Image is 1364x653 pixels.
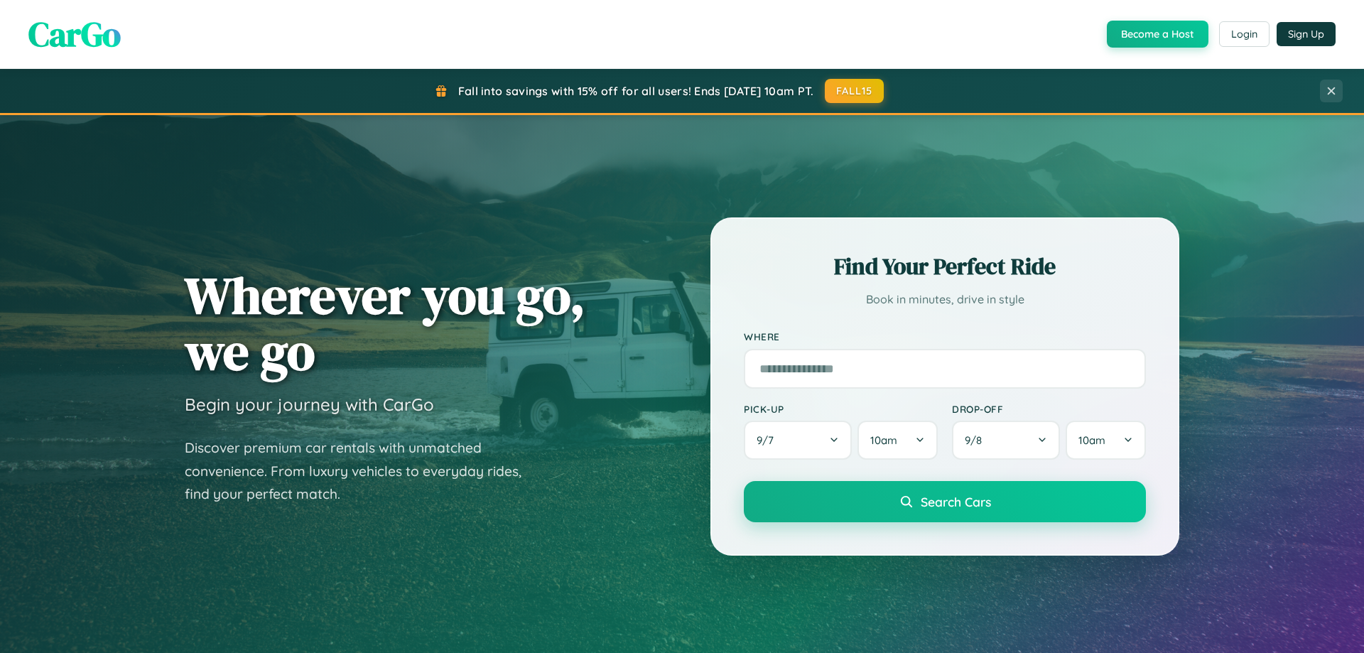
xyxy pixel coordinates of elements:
[757,433,781,447] span: 9 / 7
[458,84,814,98] span: Fall into savings with 15% off for all users! Ends [DATE] 10am PT.
[965,433,989,447] span: 9 / 8
[1277,22,1336,46] button: Sign Up
[744,481,1146,522] button: Search Cars
[185,436,540,506] p: Discover premium car rentals with unmatched convenience. From luxury vehicles to everyday rides, ...
[870,433,897,447] span: 10am
[921,494,991,509] span: Search Cars
[1219,21,1270,47] button: Login
[1066,421,1146,460] button: 10am
[744,289,1146,310] p: Book in minutes, drive in style
[1078,433,1105,447] span: 10am
[185,394,434,415] h3: Begin your journey with CarGo
[185,267,585,379] h1: Wherever you go, we go
[744,331,1146,343] label: Where
[952,421,1060,460] button: 9/8
[744,403,938,415] label: Pick-up
[952,403,1146,415] label: Drop-off
[744,421,852,460] button: 9/7
[825,79,884,103] button: FALL15
[28,11,121,58] span: CarGo
[1107,21,1208,48] button: Become a Host
[744,251,1146,282] h2: Find Your Perfect Ride
[857,421,938,460] button: 10am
